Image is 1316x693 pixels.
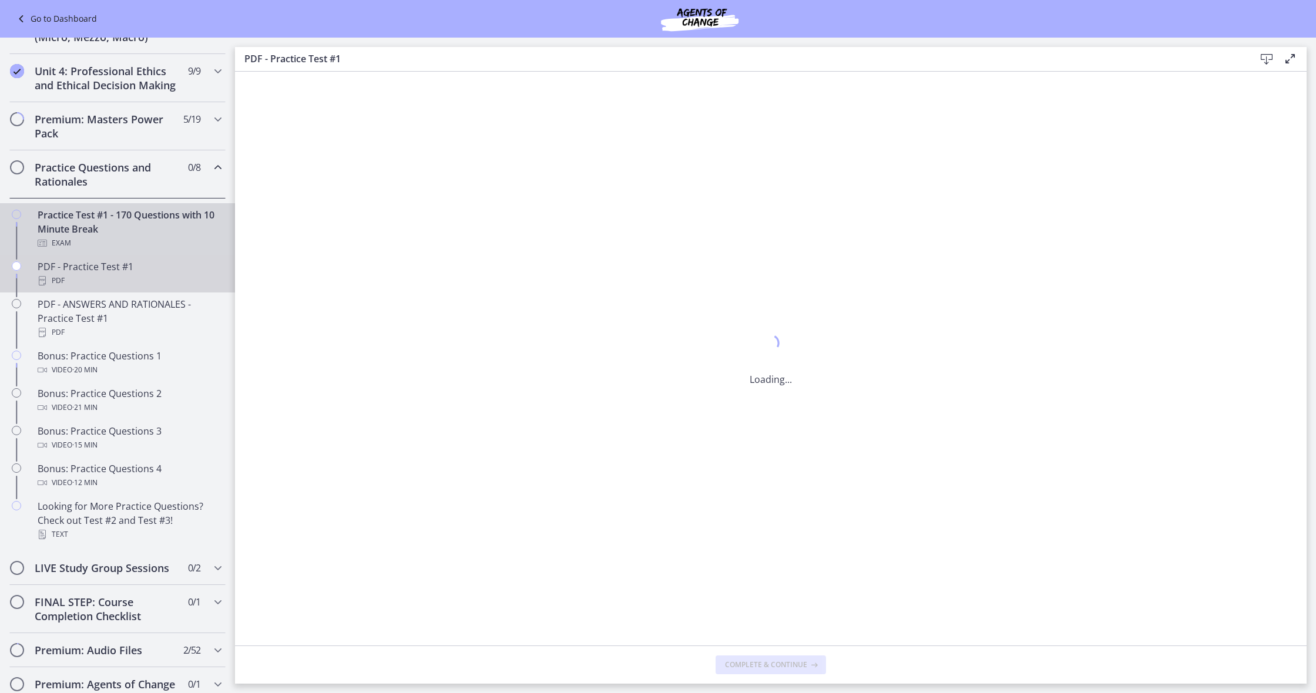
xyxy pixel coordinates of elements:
h3: PDF - Practice Test #1 [244,52,1236,66]
span: · 12 min [72,476,98,490]
h2: LIVE Study Group Sessions [35,561,178,575]
div: 1 [750,331,792,358]
span: Complete & continue [725,660,807,670]
button: Complete & continue [716,655,826,674]
div: Video [38,401,221,415]
div: PDF - ANSWERS AND RATIONALES - Practice Test #1 [38,297,221,339]
div: Video [38,363,221,377]
p: Loading... [750,372,792,386]
div: Bonus: Practice Questions 3 [38,424,221,452]
span: 0 / 1 [188,595,200,609]
span: · 20 min [72,363,98,377]
h2: Unit 4: Professional Ethics and Ethical Decision Making [35,64,178,92]
div: PDF [38,325,221,339]
h2: Practice Questions and Rationales [35,160,178,189]
div: Practice Test #1 - 170 Questions with 10 Minute Break [38,208,221,250]
span: · 21 min [72,401,98,415]
span: 0 / 2 [188,561,200,575]
div: Looking for More Practice Questions? Check out Test #2 and Test #3! [38,499,221,541]
img: Agents of Change Social Work Test Prep [629,5,770,33]
div: PDF [38,274,221,288]
h2: FINAL STEP: Course Completion Checklist [35,595,178,623]
div: Video [38,476,221,490]
a: Go to Dashboard [14,12,97,26]
span: 2 / 52 [183,643,200,657]
div: Video [38,438,221,452]
h2: Premium: Audio Files [35,643,178,657]
span: 5 / 19 [183,112,200,126]
div: Bonus: Practice Questions 2 [38,386,221,415]
div: PDF - Practice Test #1 [38,260,221,288]
span: 9 / 9 [188,64,200,78]
div: Bonus: Practice Questions 4 [38,462,221,490]
i: Completed [10,64,24,78]
div: Bonus: Practice Questions 1 [38,349,221,377]
span: 0 / 1 [188,677,200,691]
div: Text [38,527,221,541]
span: 0 / 8 [188,160,200,174]
h2: Premium: Masters Power Pack [35,112,178,140]
span: · 15 min [72,438,98,452]
div: Exam [38,236,221,250]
